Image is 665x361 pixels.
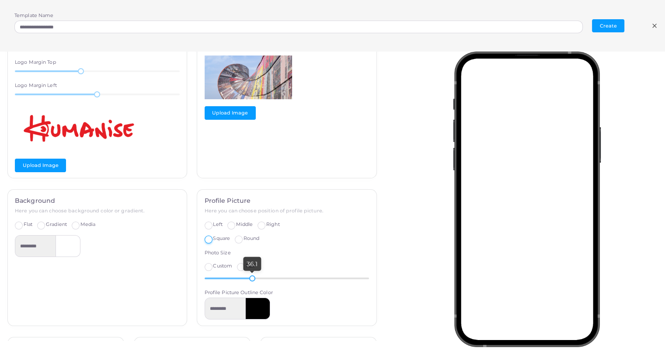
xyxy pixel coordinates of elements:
span: Custom [213,263,232,269]
span: Media [80,221,96,227]
span: Round [244,235,260,241]
h4: Background [15,197,180,205]
h6: Here you can choose position of profile picture. [205,208,369,214]
span: Square [213,235,230,241]
span: 36.1 [247,260,258,268]
button: Create [592,19,624,32]
label: Template Name [14,12,53,19]
label: Logo Margin Top [15,59,56,66]
span: Left [213,221,222,227]
span: Flat [24,221,32,227]
label: Logo Margin Left [15,82,57,89]
label: Photo Size [205,250,231,257]
img: Logo [15,106,146,149]
button: Upload Image [205,106,256,119]
h6: Here you can choose background color or gradient. [15,208,180,214]
img: Logo [205,56,292,99]
span: Middle [236,221,253,227]
button: Upload Image [15,159,66,172]
span: Right [266,221,280,227]
span: Gradient [46,221,67,227]
label: Profile Picture Outline Color [205,289,273,296]
h4: Profile Picture [205,197,369,205]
